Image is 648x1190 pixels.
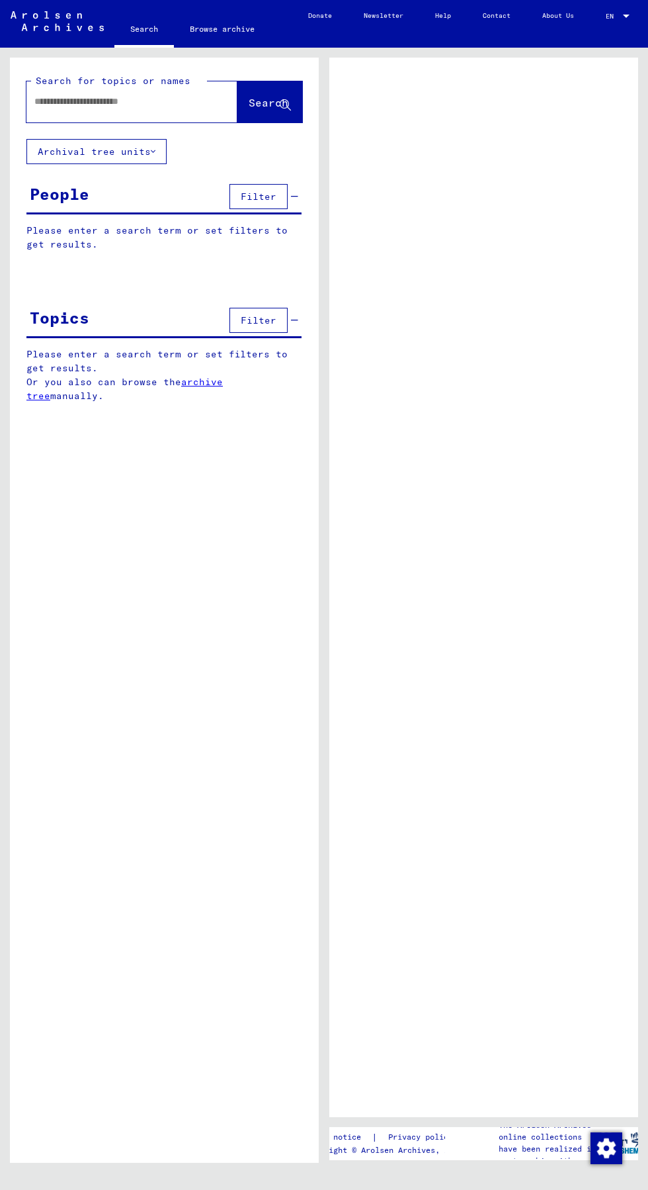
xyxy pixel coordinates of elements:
[229,184,288,209] button: Filter
[36,75,190,87] mat-label: Search for topics or names
[590,1132,622,1164] img: Change consent
[378,1130,469,1144] a: Privacy policy
[241,191,276,203] span: Filter
[11,11,104,31] img: Arolsen_neg.svg
[30,306,89,330] div: Topics
[305,1130,469,1144] div: |
[305,1144,469,1156] p: Copyright © Arolsen Archives, 2021
[114,13,174,48] a: Search
[26,224,302,252] p: Please enter a search term or set filters to get results.
[26,139,167,164] button: Archival tree units
[241,314,276,326] span: Filter
[499,1119,600,1143] p: The Arolsen Archives online collections
[249,96,288,109] span: Search
[30,182,89,206] div: People
[606,13,620,20] span: EN
[174,13,270,45] a: Browse archive
[26,347,302,403] p: Please enter a search term or set filters to get results. Or you also can browse the manually.
[229,308,288,333] button: Filter
[237,81,302,122] button: Search
[305,1130,372,1144] a: Legal notice
[499,1143,600,1167] p: have been realized in partnership with
[26,376,223,402] a: archive tree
